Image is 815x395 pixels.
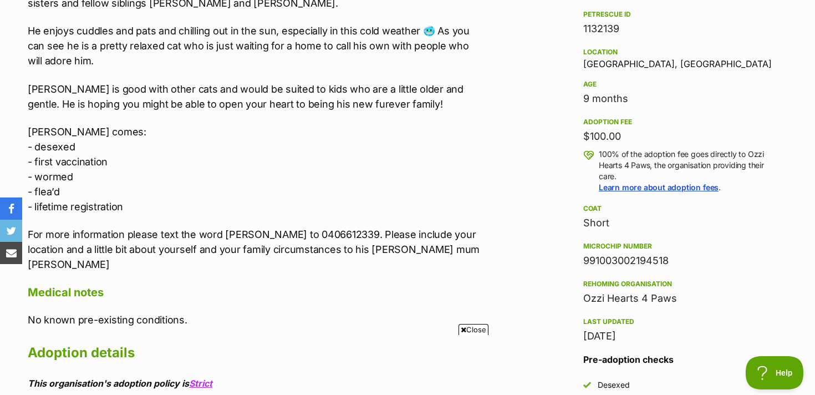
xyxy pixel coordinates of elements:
div: Rehoming organisation [583,280,781,288]
div: Age [583,80,781,89]
div: $100.00 [583,129,781,144]
iframe: Advertisement [206,340,609,389]
div: [DATE] [583,328,781,344]
div: Location [583,48,781,57]
div: 1132139 [583,21,781,37]
p: [PERSON_NAME] comes: - desexed - first vaccination - wormed - flea’d - lifetime registration [28,124,486,214]
a: Learn more about adoption fees [599,183,719,192]
div: Short [583,215,781,231]
div: This organisation's adoption policy is [28,378,486,388]
p: 100% of the adoption fee goes directly to Ozzi Hearts 4 Paws, the organisation providing their ca... [599,149,781,193]
h2: Adoption details [28,341,486,365]
iframe: Help Scout Beacon - Open [746,356,804,389]
span: Close [459,324,488,335]
p: [PERSON_NAME] is good with other cats and would be suited to kids who are a little older and gent... [28,82,486,112]
div: 9 months [583,91,781,107]
div: [GEOGRAPHIC_DATA], [GEOGRAPHIC_DATA] [583,45,781,69]
div: PetRescue ID [583,10,781,19]
h3: Pre-adoption checks [583,353,781,366]
h4: Medical notes [28,285,486,300]
p: For more information please text the word [PERSON_NAME] to 0406612339. Please include your locati... [28,227,486,272]
p: He enjoys cuddles and pats and chilling out in the sun, especially in this cold weather 🥶 As you ... [28,23,486,68]
div: 991003002194518 [583,253,781,269]
div: Desexed [598,379,630,391]
div: Ozzi Hearts 4 Paws [583,291,781,306]
a: Strict [189,378,212,389]
div: Coat [583,204,781,213]
p: No known pre-existing conditions. [28,312,486,327]
div: Adoption fee [583,118,781,126]
div: Microchip number [583,242,781,251]
div: Last updated [583,317,781,326]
